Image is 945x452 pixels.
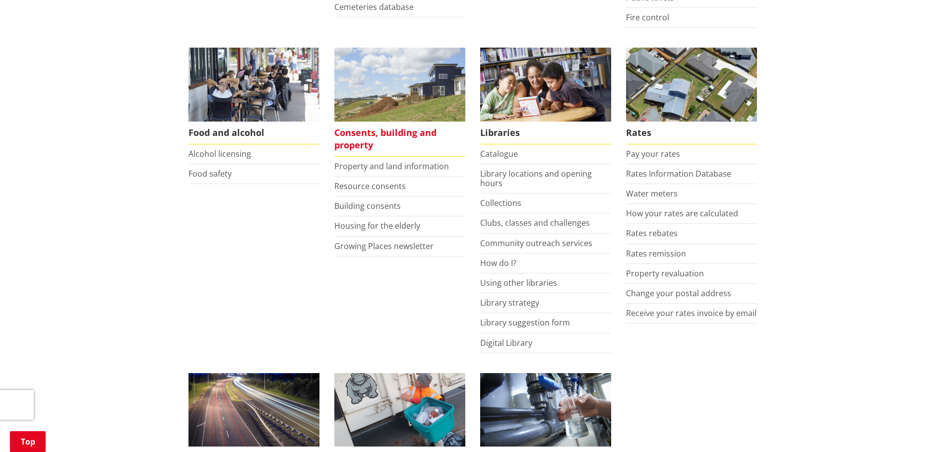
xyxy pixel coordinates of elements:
[480,148,518,159] a: Catalogue
[480,168,592,189] a: Library locations and opening hours
[334,122,465,157] span: Consents, building and property
[626,12,669,23] a: Fire control
[626,148,680,159] a: Pay your rates
[626,208,738,219] a: How your rates are calculated
[480,122,611,144] span: Libraries
[626,288,731,299] a: Change your postal address
[189,122,319,144] span: Food and alcohol
[626,188,678,199] a: Water meters
[899,410,935,446] iframe: Messenger Launcher
[334,48,465,157] a: New Pokeno housing development Consents, building and property
[626,248,686,259] a: Rates remission
[480,48,611,144] a: Library membership is free to everyone who lives in the Waikato district. Libraries
[334,48,465,122] img: Land and property thumbnail
[626,308,756,319] a: Receive your rates invoice by email
[626,228,678,239] a: Rates rebates
[480,277,557,288] a: Using other libraries
[334,241,434,252] a: Growing Places newsletter
[480,238,592,249] a: Community outreach services
[334,220,420,231] a: Housing for the elderly
[189,48,319,122] img: Food and Alcohol in the Waikato
[10,431,46,452] a: Top
[626,268,704,279] a: Property revaluation
[334,161,449,172] a: Property and land information
[480,258,516,268] a: How do I?
[626,122,757,144] span: Rates
[334,373,465,447] img: Rubbish and recycling
[189,168,232,179] a: Food safety
[480,197,521,208] a: Collections
[626,168,731,179] a: Rates Information Database
[480,217,590,228] a: Clubs, classes and challenges
[189,373,319,447] img: Roads, travel and parking
[480,373,611,447] img: Water treatment
[626,48,757,122] img: Rates-thumbnail
[189,148,251,159] a: Alcohol licensing
[480,337,532,348] a: Digital Library
[334,200,401,211] a: Building consents
[480,297,539,308] a: Library strategy
[480,48,611,122] img: Waikato District Council libraries
[334,181,406,192] a: Resource consents
[334,1,414,12] a: Cemeteries database
[480,317,570,328] a: Library suggestion form
[189,48,319,144] a: Food and Alcohol in the Waikato Food and alcohol
[626,48,757,144] a: Pay your rates online Rates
